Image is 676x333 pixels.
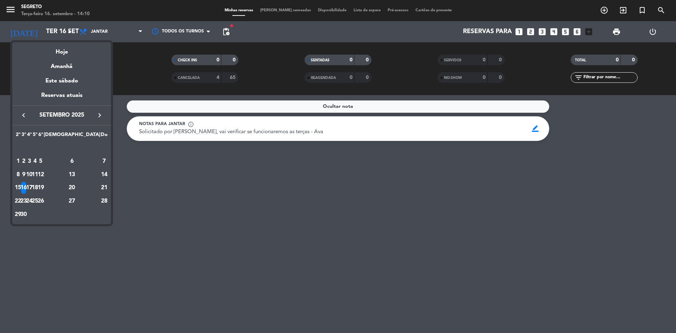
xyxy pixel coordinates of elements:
td: 1 de setembro de 2025 [15,155,21,168]
div: 1 [15,155,21,167]
td: 22 de setembro de 2025 [15,195,21,208]
div: 26 [38,195,43,207]
td: 20 de setembro de 2025 [44,181,100,195]
td: 11 de setembro de 2025 [32,168,38,181]
td: 21 de setembro de 2025 [100,181,108,195]
td: 29 de setembro de 2025 [15,208,21,221]
div: 5 [38,155,43,167]
div: 11 [32,169,38,181]
td: 2 de setembro de 2025 [21,155,26,168]
div: 28 [101,195,108,207]
td: 19 de setembro de 2025 [38,181,44,195]
div: 9 [21,169,26,181]
td: 8 de setembro de 2025 [15,168,21,181]
div: Hoje [12,42,111,57]
div: 30 [21,209,26,221]
div: 29 [15,209,21,221]
td: 30 de setembro de 2025 [21,208,26,221]
th: Terça-feira [21,131,26,142]
div: 10 [27,169,32,181]
button: keyboard_arrow_left [17,111,30,120]
th: Sábado [44,131,100,142]
td: 14 de setembro de 2025 [100,168,108,181]
td: 13 de setembro de 2025 [44,168,100,181]
div: 19 [38,182,43,194]
div: 23 [21,195,26,207]
td: 24 de setembro de 2025 [26,195,32,208]
td: SET [15,141,108,155]
td: 9 de setembro de 2025 [21,168,26,181]
div: 15 [15,182,21,194]
div: Reservas atuais [12,91,111,105]
td: 17 de setembro de 2025 [26,181,32,195]
td: 18 de setembro de 2025 [32,181,38,195]
div: Este sábado [12,71,111,91]
div: 6 [46,155,98,167]
div: 21 [101,182,108,194]
div: Amanhã [12,57,111,71]
th: Segunda-feira [15,131,21,142]
td: 10 de setembro de 2025 [26,168,32,181]
td: 3 de setembro de 2025 [26,155,32,168]
td: 27 de setembro de 2025 [44,195,100,208]
td: 6 de setembro de 2025 [44,155,100,168]
span: setembro 2025 [30,111,93,120]
td: 16 de setembro de 2025 [21,181,26,195]
div: 3 [27,155,32,167]
div: 14 [101,169,108,181]
div: 17 [27,182,32,194]
td: 7 de setembro de 2025 [100,155,108,168]
td: 12 de setembro de 2025 [38,168,44,181]
div: 4 [32,155,38,167]
div: 20 [46,182,98,194]
div: 8 [15,169,21,181]
div: 2 [21,155,26,167]
button: keyboard_arrow_right [93,111,106,120]
div: 12 [38,169,43,181]
td: 26 de setembro de 2025 [38,195,44,208]
i: keyboard_arrow_left [19,111,28,119]
td: 5 de setembro de 2025 [38,155,44,168]
div: 7 [101,155,108,167]
th: Quarta-feira [26,131,32,142]
th: Quinta-feira [32,131,38,142]
td: 4 de setembro de 2025 [32,155,38,168]
th: Sexta-feira [38,131,44,142]
td: 15 de setembro de 2025 [15,181,21,195]
div: 27 [46,195,98,207]
td: 25 de setembro de 2025 [32,195,38,208]
td: 28 de setembro de 2025 [100,195,108,208]
div: 13 [46,169,98,181]
div: 24 [27,195,32,207]
div: 25 [32,195,38,207]
th: Domingo [100,131,108,142]
div: 18 [32,182,38,194]
div: 16 [21,182,26,194]
td: 23 de setembro de 2025 [21,195,26,208]
div: 22 [15,195,21,207]
i: keyboard_arrow_right [95,111,104,119]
